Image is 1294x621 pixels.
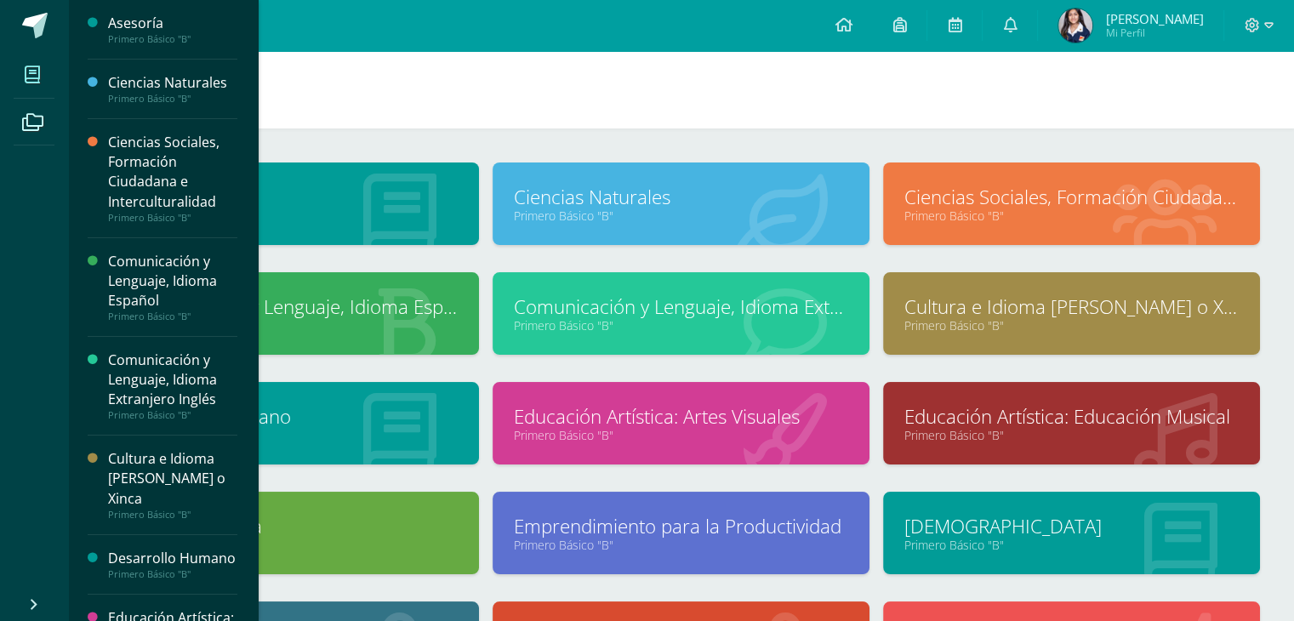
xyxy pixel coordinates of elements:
a: Primero Básico "B" [514,208,848,224]
div: Primero Básico "B" [108,310,237,322]
div: Primero Básico "B" [108,212,237,224]
a: Primero Básico "B" [904,317,1239,333]
a: Educación Artística: Educación Musical [904,403,1239,430]
a: Comunicación y Lenguaje, Idioma Español [123,293,458,320]
a: Asesoría [123,184,458,210]
a: Emprendimiento para la Productividad [514,513,848,539]
div: Primero Básico "B" [108,409,237,421]
a: Educación Física [123,513,458,539]
div: Primero Básico "B" [108,509,237,521]
a: Ciencias NaturalesPrimero Básico "B" [108,73,237,105]
a: Ciencias Sociales, Formación Ciudadana e InterculturalidadPrimero Básico "B" [108,133,237,223]
div: Comunicación y Lenguaje, Idioma Extranjero Inglés [108,350,237,409]
a: Primero Básico "B" [123,537,458,553]
a: Primero Básico "B" [514,537,848,553]
span: Mi Perfil [1105,26,1203,40]
a: Ciencias Naturales [514,184,848,210]
a: Primero Básico "B" [123,208,458,224]
div: Cultura e Idioma [PERSON_NAME] o Xinca [108,449,237,508]
div: Ciencias Sociales, Formación Ciudadana e Interculturalidad [108,133,237,211]
img: 17d7198f9e9916a0a5a90e0f2861442d.png [1058,9,1092,43]
div: Desarrollo Humano [108,549,237,568]
a: Primero Básico "B" [514,317,848,333]
a: Comunicación y Lenguaje, Idioma Extranjero Inglés [514,293,848,320]
span: [PERSON_NAME] [1105,10,1203,27]
div: Primero Básico "B" [108,568,237,580]
div: Primero Básico "B" [108,93,237,105]
a: [DEMOGRAPHIC_DATA] [904,513,1239,539]
a: Desarrollo HumanoPrimero Básico "B" [108,549,237,580]
a: Primero Básico "B" [123,427,458,443]
a: AsesoríaPrimero Básico "B" [108,14,237,45]
a: Primero Básico "B" [123,317,458,333]
a: Cultura e Idioma [PERSON_NAME] o XincaPrimero Básico "B" [108,449,237,520]
div: Asesoría [108,14,237,33]
a: Ciencias Sociales, Formación Ciudadana e Interculturalidad [904,184,1239,210]
a: Primero Básico "B" [514,427,848,443]
a: Comunicación y Lenguaje, Idioma EspañolPrimero Básico "B" [108,252,237,322]
div: Comunicación y Lenguaje, Idioma Español [108,252,237,310]
a: Primero Básico "B" [904,208,1239,224]
a: Primero Básico "B" [904,537,1239,553]
a: Desarrollo Humano [123,403,458,430]
a: Primero Básico "B" [904,427,1239,443]
div: Primero Básico "B" [108,33,237,45]
a: Comunicación y Lenguaje, Idioma Extranjero InglésPrimero Básico "B" [108,350,237,421]
a: Educación Artística: Artes Visuales [514,403,848,430]
div: Ciencias Naturales [108,73,237,93]
a: Cultura e Idioma [PERSON_NAME] o Xinca [904,293,1239,320]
